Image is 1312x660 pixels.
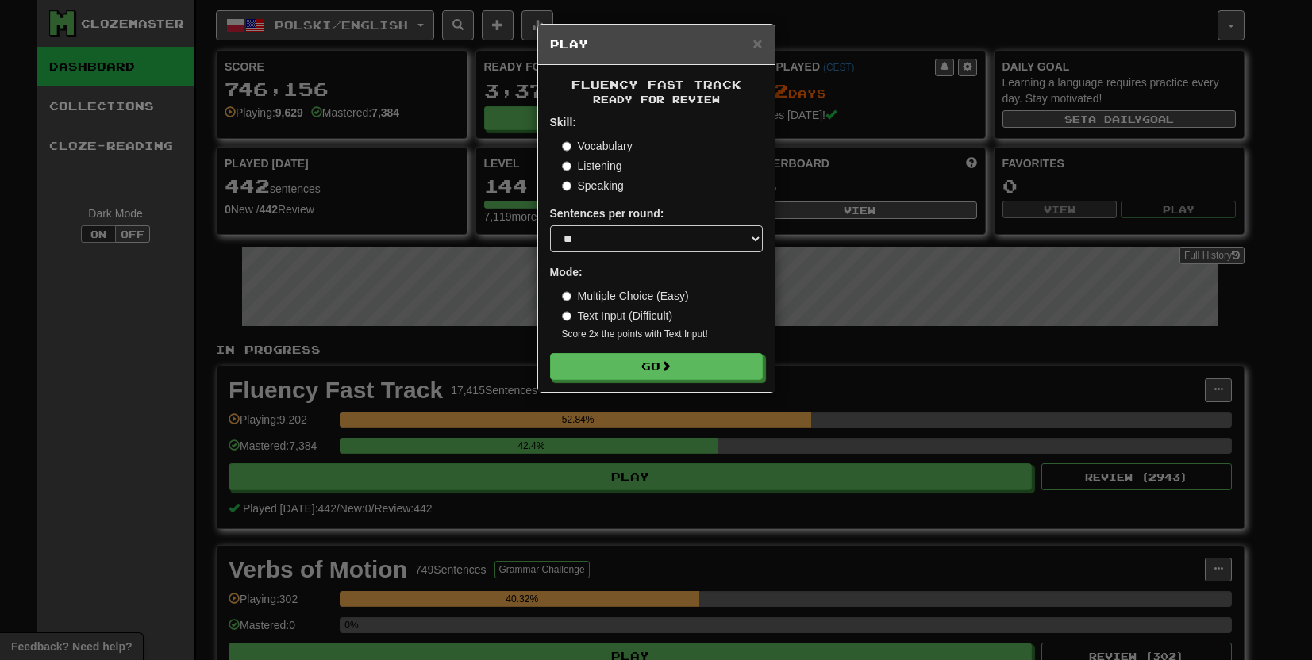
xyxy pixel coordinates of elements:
strong: Mode: [550,266,583,278]
span: Fluency Fast Track [571,78,741,91]
label: Vocabulary [562,138,633,154]
input: Speaking [562,181,572,191]
button: Close [752,35,762,52]
span: × [752,34,762,52]
input: Text Input (Difficult) [562,311,572,321]
strong: Skill: [550,116,576,129]
input: Vocabulary [562,141,572,152]
label: Speaking [562,178,624,194]
input: Listening [562,161,572,171]
label: Text Input (Difficult) [562,308,673,324]
small: Ready for Review [550,93,763,106]
label: Sentences per round: [550,205,664,221]
label: Listening [562,158,622,174]
label: Multiple Choice (Easy) [562,288,689,304]
small: Score 2x the points with Text Input ! [562,328,763,341]
input: Multiple Choice (Easy) [562,291,572,301]
h5: Play [550,36,763,52]
button: Go [550,353,763,380]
